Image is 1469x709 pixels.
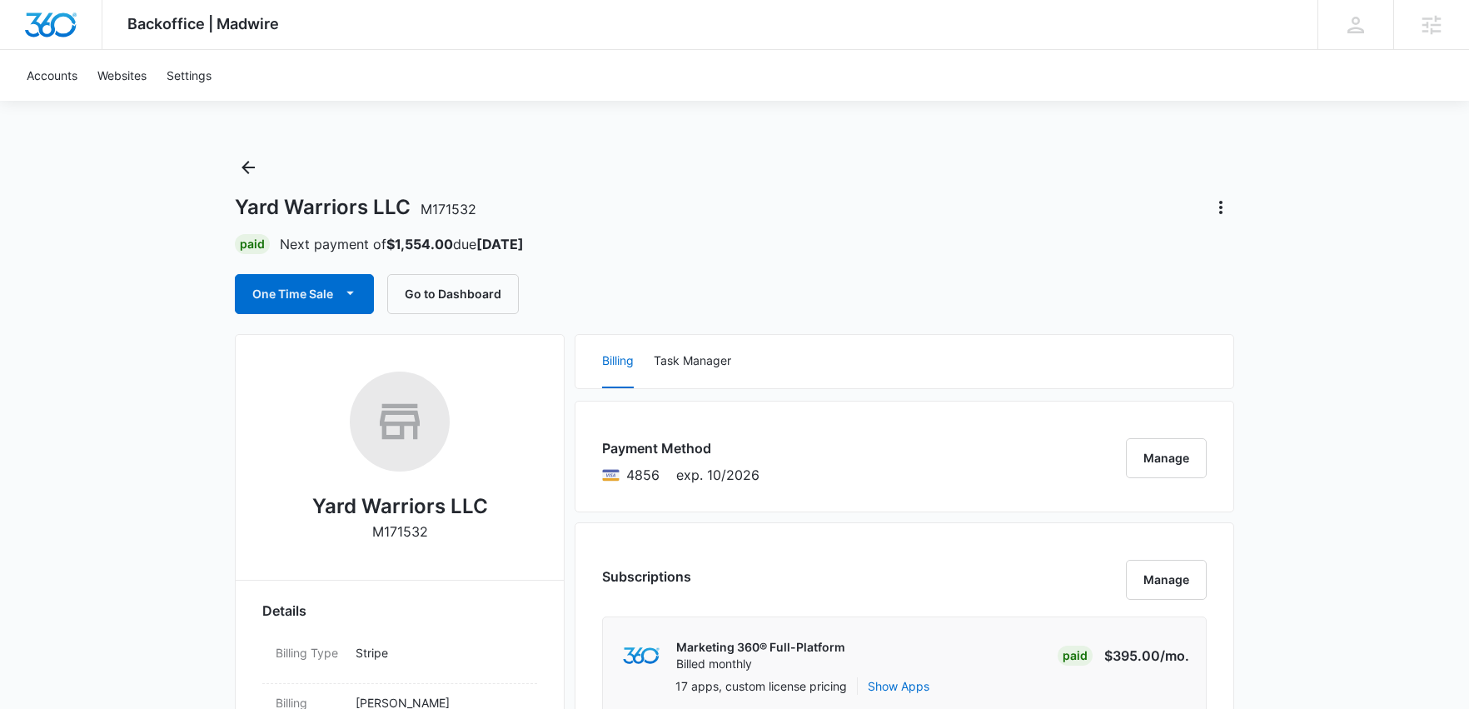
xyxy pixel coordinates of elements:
[280,234,524,254] p: Next payment of due
[312,492,488,522] h2: Yard Warriors LLC
[157,50,222,101] a: Settings
[602,438,759,458] h3: Payment Method
[602,567,691,587] h3: Subscriptions
[262,634,537,684] div: Billing TypeStripe
[1126,560,1207,600] button: Manage
[17,50,87,101] a: Accounts
[602,335,634,388] button: Billing
[476,236,524,252] strong: [DATE]
[676,656,845,672] p: Billed monthly
[235,234,270,254] div: Paid
[1208,194,1234,221] button: Actions
[235,154,261,181] button: Back
[1104,646,1189,666] p: $395.00
[87,50,157,101] a: Websites
[1126,438,1207,478] button: Manage
[127,15,279,32] span: Backoffice | Madwire
[626,465,660,485] span: Visa ending with
[1160,647,1189,664] span: /mo.
[676,639,845,656] p: Marketing 360® Full-Platform
[675,677,847,695] p: 17 apps, custom license pricing
[276,644,342,662] dt: Billing Type
[623,647,659,665] img: marketing360Logo
[387,274,519,314] button: Go to Dashboard
[386,236,453,252] strong: $1,554.00
[868,677,929,695] button: Show Apps
[676,465,759,485] span: exp. 10/2026
[235,274,374,314] button: One Time Sale
[372,522,428,542] p: M171532
[421,201,476,217] span: M171532
[356,644,524,662] p: Stripe
[654,335,731,388] button: Task Manager
[262,601,306,621] span: Details
[1058,646,1093,666] div: Paid
[235,195,476,220] h1: Yard Warriors LLC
